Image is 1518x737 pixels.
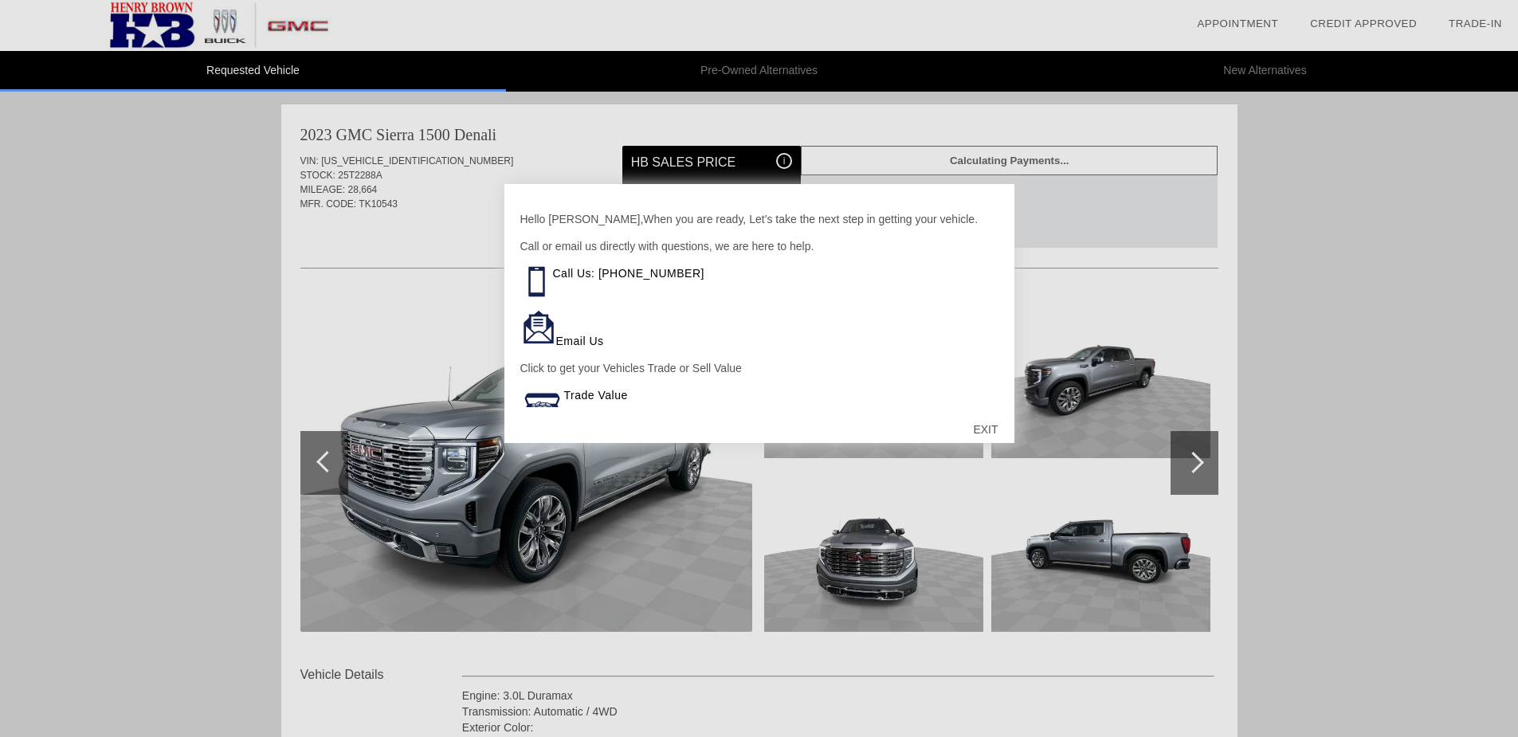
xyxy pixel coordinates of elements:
[564,389,628,402] a: Trade Value
[520,309,556,345] img: Email Icon
[1310,18,1417,29] a: Credit Approved
[520,238,998,254] p: Call or email us directly with questions, we are here to help.
[520,211,998,227] p: Hello [PERSON_NAME],When you are ready, Let’s take the next step in getting your vehicle.
[1197,18,1278,29] a: Appointment
[957,406,1014,453] div: EXIT
[553,267,704,280] a: Call Us: [PHONE_NUMBER]
[520,360,998,376] p: Click to get your Vehicles Trade or Sell Value
[1449,18,1502,29] a: Trade-In
[556,335,604,347] a: Email Us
